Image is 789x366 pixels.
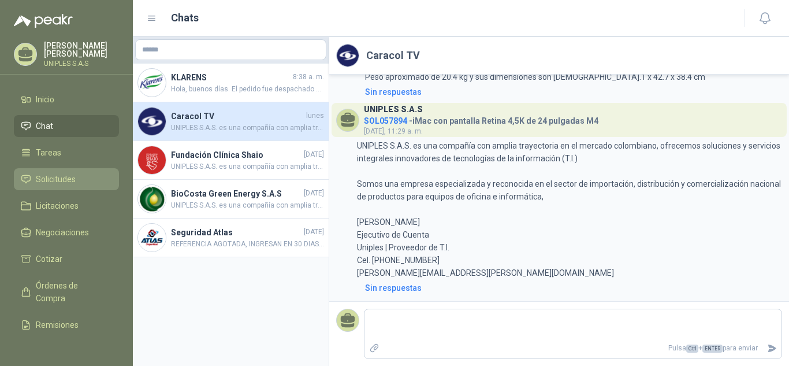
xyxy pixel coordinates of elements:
span: Hola, buenos días. El pedido fue despachado con Número de guía: 13020109028 Origen: Cota (c/marca... [171,84,324,95]
span: [DATE] [304,227,324,238]
a: Company LogoSeguridad Atlas[DATE]REFERENCIA AGOTADA, INGRESAN EN 30 DIAS APROXIMADAMENTE. [133,219,329,257]
a: Sin respuestas [363,86,782,98]
span: 8:38 a. m. [293,72,324,83]
span: Ctrl [686,345,698,353]
a: Tareas [14,142,119,164]
a: Solicitudes [14,168,119,190]
h3: UNIPLES S.A.S [364,106,423,113]
span: Remisiones [36,319,79,331]
a: Cotizar [14,248,119,270]
h4: KLARENS [171,71,291,84]
img: Company Logo [138,108,166,135]
span: Negociaciones [36,226,89,239]
h4: Fundación Clínica Shaio [171,149,302,161]
span: Cotizar [36,253,62,265]
h2: Caracol TV [366,47,420,64]
span: Órdenes de Compra [36,279,108,305]
span: [DATE] [304,149,324,160]
a: Chat [14,115,119,137]
span: lunes [306,110,324,121]
a: Inicio [14,88,119,110]
p: UNIPLES S.A.S. es una compañía con amplia trayectoria en el mercado colombiano, ofrecemos solucio... [357,139,782,279]
img: Company Logo [138,224,166,252]
span: Tareas [36,146,61,159]
a: Remisiones [14,314,119,336]
label: Adjuntar archivos [364,338,384,358]
a: Licitaciones [14,195,119,217]
a: Negociaciones [14,221,119,243]
img: Company Logo [138,146,166,174]
span: UNIPLES S.A.S. es una compañía con amplia trayectoria en el mercado colombiano, ofrecemos solucio... [171,161,324,172]
p: UNIPLES S.A.S [44,60,119,67]
span: UNIPLES S.A.S. es una compañía con amplia trayectoria en el mercado colombiano, ofrecemos solucio... [171,123,324,134]
a: Company LogoFundación Clínica Shaio[DATE]UNIPLES S.A.S. es una compañía con amplia trayectoria en... [133,141,329,180]
a: Company LogoKLARENS8:38 a. m.Hola, buenos días. El pedido fue despachado con Número de guía: 1302... [133,64,329,102]
p: [PERSON_NAME] [PERSON_NAME] [44,42,119,58]
h4: Caracol TV [171,110,304,123]
span: UNIPLES S.A.S. es una compañía con amplia trayectoria en el mercado colombiano, ofrecemos solucio... [171,200,324,211]
h4: BioCosta Green Energy S.A.S [171,187,302,200]
span: [DATE] [304,188,324,199]
div: Sin respuestas [365,86,422,98]
span: Chat [36,120,53,132]
button: Enviar [762,338,781,358]
img: Logo peakr [14,14,73,28]
img: Company Logo [337,45,359,66]
span: REFERENCIA AGOTADA, INGRESAN EN 30 DIAS APROXIMADAMENTE. [171,239,324,250]
span: Solicitudes [36,173,76,186]
h4: - iMac con pantalla Retina 4,5K de 24 pulgadas M4 [364,113,598,124]
a: Órdenes de Compra [14,275,119,309]
p: Pulsa + para enviar [384,338,763,358]
span: ENTER [702,345,723,353]
a: Sin respuestas [363,282,782,294]
img: Company Logo [138,69,166,97]
span: Inicio [36,93,54,106]
span: [DATE], 11:29 a. m. [364,127,423,135]
span: SOL057894 [364,116,407,125]
h1: Chats [171,10,199,26]
div: Sin respuestas [365,282,422,294]
img: Company Logo [138,185,166,213]
h4: Seguridad Atlas [171,226,302,239]
span: Licitaciones [36,199,79,212]
a: Company LogoBioCosta Green Energy S.A.S[DATE]UNIPLES S.A.S. es una compañía con amplia trayectori... [133,180,329,219]
a: Company LogoCaracol TVlunesUNIPLES S.A.S. es una compañía con amplia trayectoria en el mercado co... [133,102,329,141]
